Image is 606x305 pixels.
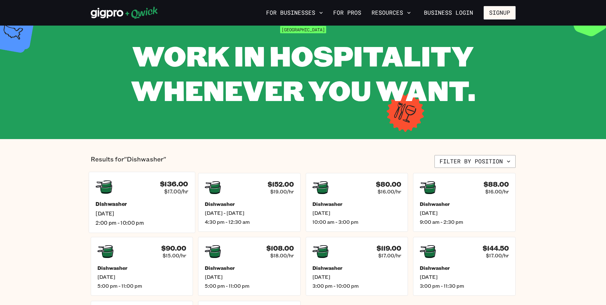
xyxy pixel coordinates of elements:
[198,173,301,232] a: $152.00$19.00/hrDishwasher[DATE] - [DATE]4:30 pm - 12:30 am
[198,237,301,296] a: $108.00$18.00/hrDishwasher[DATE]5:00 pm - 11:00 pm
[331,7,364,18] a: For Pros
[91,237,193,296] a: $90.00$15.00/hrDishwasher[DATE]5:00 pm - 11:00 pm
[378,188,401,195] span: $16.00/hr
[312,219,402,225] span: 10:00 am - 3:00 pm
[270,252,294,259] span: $18.00/hr
[376,180,401,188] h4: $80.00
[205,283,294,289] span: 5:00 pm - 11:00 pm
[96,219,188,226] span: 2:00 pm - 10:00 pm
[420,265,509,271] h5: Dishwasher
[97,265,187,271] h5: Dishwasher
[205,210,294,216] span: [DATE] - [DATE]
[312,283,402,289] span: 3:00 pm - 10:00 pm
[164,188,188,195] span: $17.00/hr
[306,237,408,296] a: $119.00$17.00/hrDishwasher[DATE]3:00 pm - 10:00 pm
[205,265,294,271] h5: Dishwasher
[484,6,516,20] button: Signup
[97,283,187,289] span: 5:00 pm - 11:00 pm
[205,274,294,280] span: [DATE]
[420,201,509,207] h5: Dishwasher
[205,201,294,207] h5: Dishwasher
[160,180,188,188] h4: $136.00
[131,37,475,108] span: WORK IN HOSPITALITY WHENEVER YOU WANT.
[418,6,479,20] a: Business Login
[96,201,188,207] h5: Dishwasher
[161,244,186,252] h4: $90.00
[312,210,402,216] span: [DATE]
[312,274,402,280] span: [DATE]
[97,274,187,280] span: [DATE]
[486,252,509,259] span: $17.00/hr
[306,173,408,232] a: $80.00$16.00/hrDishwasher[DATE]10:00 am - 3:00 pm
[484,180,509,188] h4: $88.00
[413,173,516,232] a: $88.00$16.00/hrDishwasher[DATE]9:00 am - 2:30 pm
[485,188,509,195] span: $16.00/hr
[434,155,516,168] button: Filter by position
[268,180,294,188] h4: $152.00
[312,201,402,207] h5: Dishwasher
[96,210,188,217] span: [DATE]
[420,219,509,225] span: 9:00 am - 2:30 pm
[312,265,402,271] h5: Dishwasher
[163,252,186,259] span: $15.00/hr
[413,237,516,296] a: $144.50$17.00/hrDishwasher[DATE]3:00 pm - 11:30 pm
[270,188,294,195] span: $19.00/hr
[91,155,166,168] p: Results for "Dishwasher"
[205,219,294,225] span: 4:30 pm - 12:30 am
[88,172,195,233] a: $136.00$17.00/hrDishwasher[DATE]2:00 pm - 10:00 pm
[369,7,413,18] button: Resources
[420,274,509,280] span: [DATE]
[377,244,401,252] h4: $119.00
[483,244,509,252] h4: $144.50
[264,7,326,18] button: For Businesses
[266,244,294,252] h4: $108.00
[420,210,509,216] span: [DATE]
[378,252,401,259] span: $17.00/hr
[280,26,326,33] span: [GEOGRAPHIC_DATA]
[420,283,509,289] span: 3:00 pm - 11:30 pm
